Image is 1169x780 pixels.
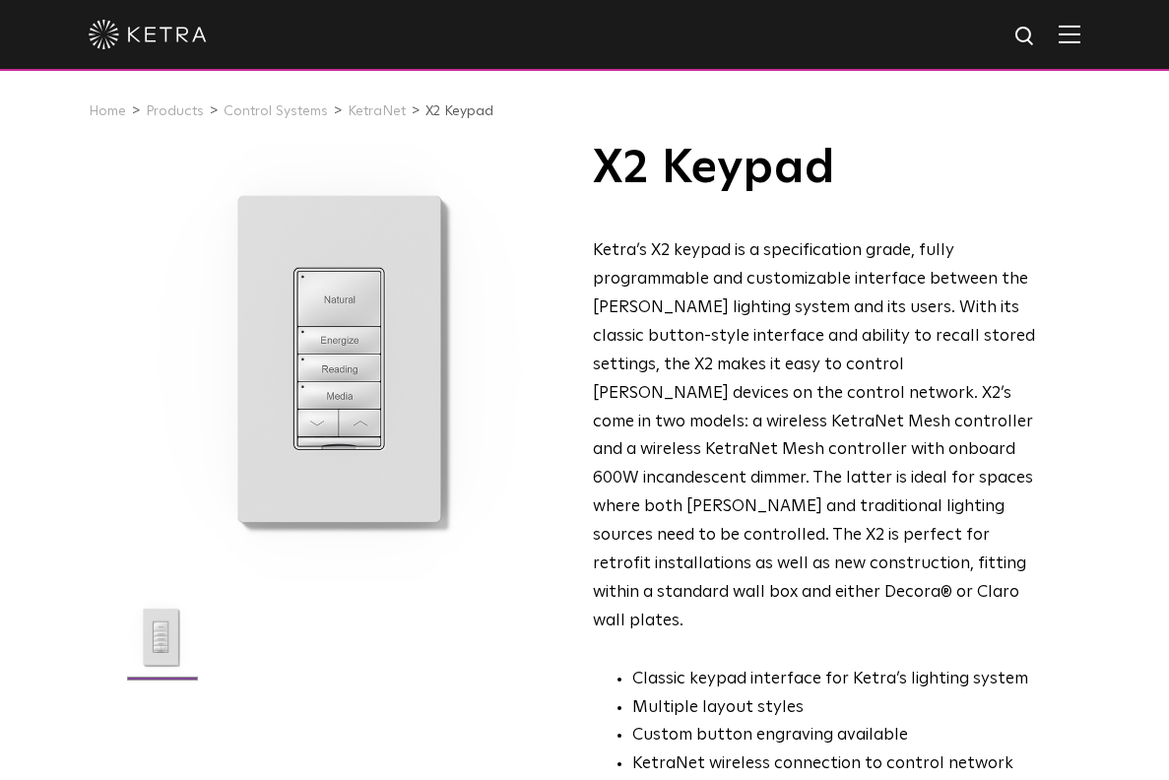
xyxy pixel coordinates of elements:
[89,104,126,118] a: Home
[146,104,204,118] a: Products
[224,104,328,118] a: Control Systems
[1013,25,1038,49] img: search icon
[348,104,406,118] a: KetraNet
[632,694,1041,723] li: Multiple layout styles
[632,666,1041,694] li: Classic keypad interface for Ketra’s lighting system
[593,144,1041,193] h1: X2 Keypad
[632,722,1041,750] li: Custom button engraving available
[1059,25,1080,43] img: Hamburger%20Nav.svg
[124,600,200,690] img: X2 Keypad
[425,104,493,118] a: X2 Keypad
[89,20,207,49] img: ketra-logo-2019-white
[593,242,1035,629] span: Ketra’s X2 keypad is a specification grade, fully programmable and customizable interface between...
[632,750,1041,779] li: KetraNet wireless connection to control network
